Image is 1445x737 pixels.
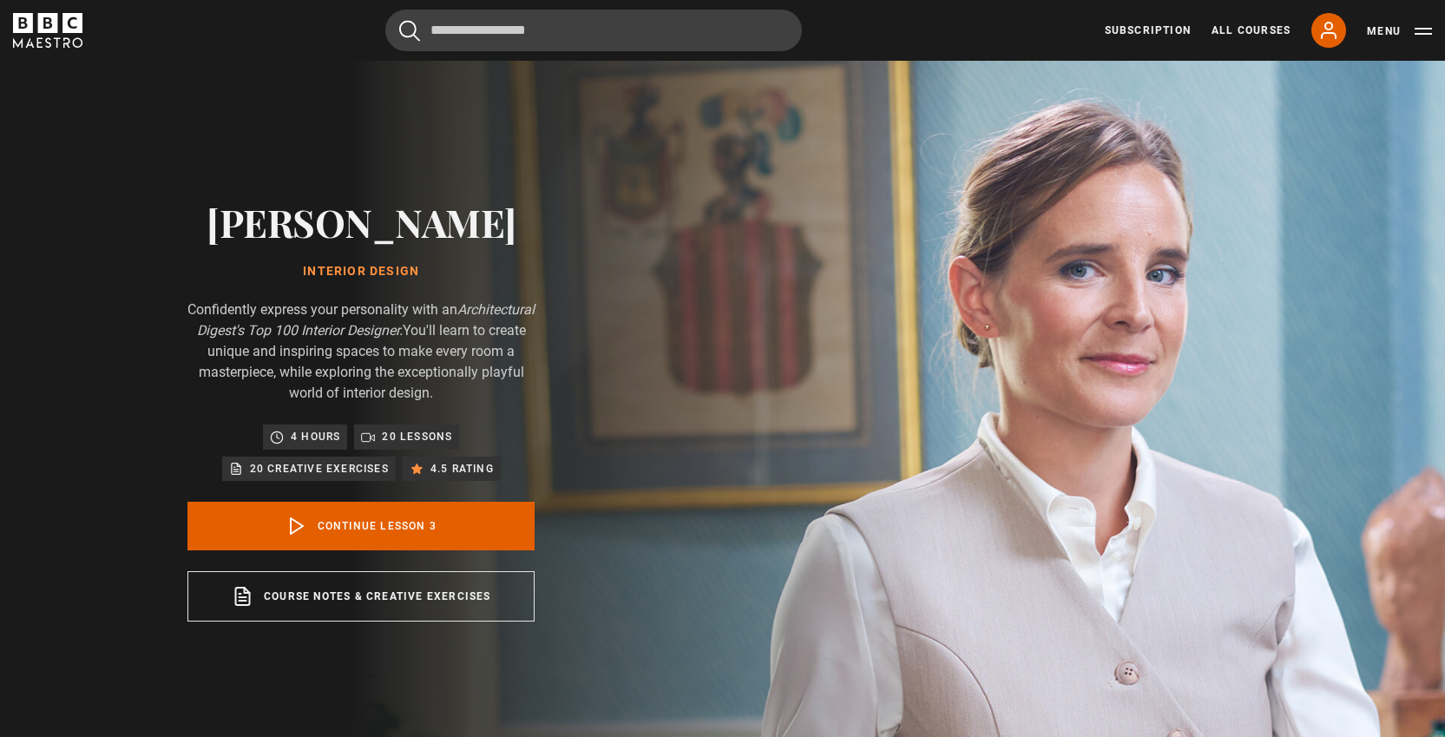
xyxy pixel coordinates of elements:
[1212,23,1291,38] a: All Courses
[250,460,389,477] p: 20 creative exercises
[1105,23,1191,38] a: Subscription
[187,265,535,279] h1: Interior Design
[187,200,535,244] h2: [PERSON_NAME]
[399,20,420,42] button: Submit the search query
[291,428,340,445] p: 4 hours
[1367,23,1432,40] button: Toggle navigation
[430,460,494,477] p: 4.5 rating
[385,10,802,51] input: Search
[382,428,452,445] p: 20 lessons
[13,13,82,48] svg: BBC Maestro
[187,502,535,550] a: Continue lesson 3
[187,571,535,622] a: Course notes & creative exercises
[187,299,535,404] p: Confidently express your personality with an You'll learn to create unique and inspiring spaces t...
